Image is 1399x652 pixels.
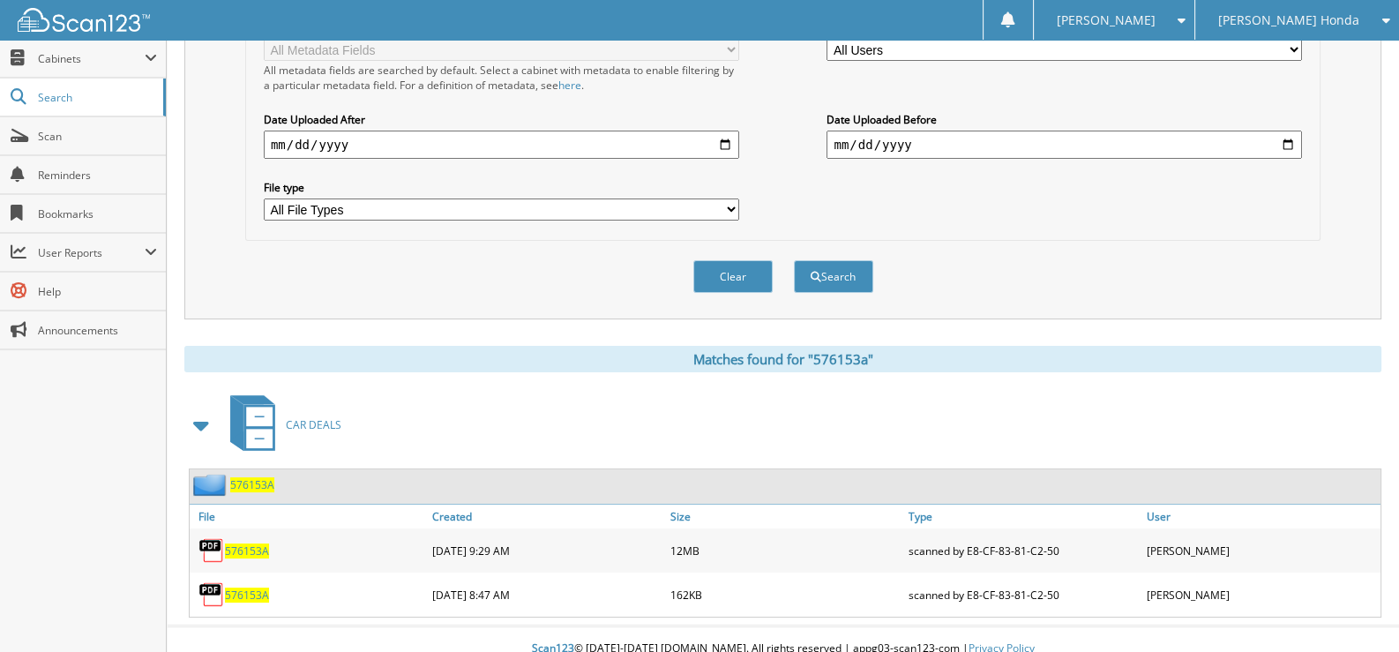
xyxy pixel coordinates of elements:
[38,323,157,338] span: Announcements
[264,131,739,159] input: start
[220,390,341,460] a: CAR DEALS
[794,260,873,293] button: Search
[428,533,666,568] div: [DATE] 9:29 AM
[225,543,269,558] a: 576153A
[264,180,739,195] label: File type
[666,577,904,612] div: 162KB
[558,78,581,93] a: here
[904,505,1142,528] a: Type
[827,112,1302,127] label: Date Uploaded Before
[286,417,341,432] span: CAR DEALS
[264,63,739,93] div: All metadata fields are searched by default. Select a cabinet with metadata to enable filtering b...
[428,577,666,612] div: [DATE] 8:47 AM
[225,588,269,603] a: 576153A
[1056,15,1155,26] span: [PERSON_NAME]
[904,533,1142,568] div: scanned by E8-CF-83-81-C2-50
[38,90,154,105] span: Search
[198,581,225,608] img: PDF.png
[1311,567,1399,652] iframe: Chat Widget
[38,129,157,144] span: Scan
[38,206,157,221] span: Bookmarks
[693,260,773,293] button: Clear
[1142,505,1380,528] a: User
[38,168,157,183] span: Reminders
[18,8,150,32] img: scan123-logo-white.svg
[666,505,904,528] a: Size
[38,51,145,66] span: Cabinets
[38,245,145,260] span: User Reports
[264,112,739,127] label: Date Uploaded After
[827,131,1302,159] input: end
[1142,577,1380,612] div: [PERSON_NAME]
[428,505,666,528] a: Created
[230,477,274,492] a: 576153A
[38,284,157,299] span: Help
[190,505,428,528] a: File
[1142,533,1380,568] div: [PERSON_NAME]
[666,533,904,568] div: 12MB
[904,577,1142,612] div: scanned by E8-CF-83-81-C2-50
[1218,15,1359,26] span: [PERSON_NAME] Honda
[193,474,230,496] img: folder2.png
[198,537,225,564] img: PDF.png
[184,346,1381,372] div: Matches found for "576153a"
